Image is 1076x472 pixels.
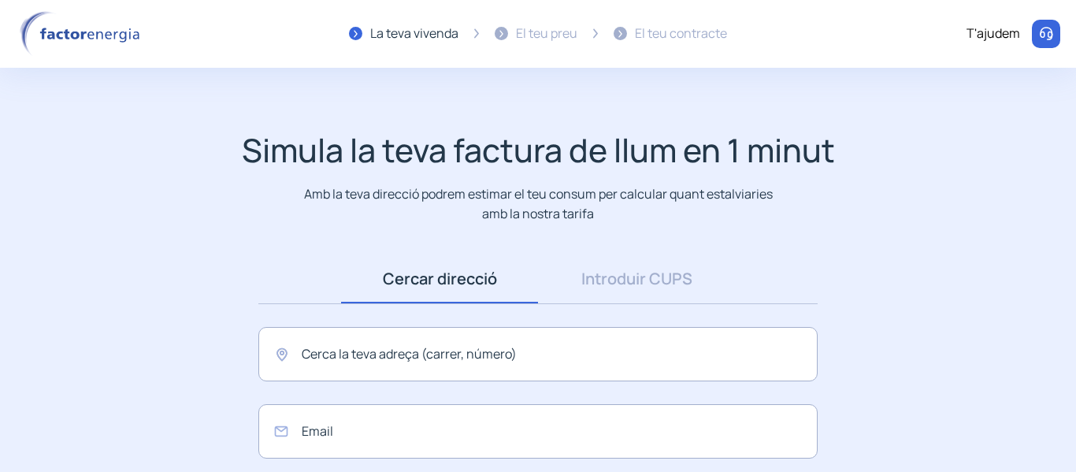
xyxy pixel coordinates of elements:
a: Cercar direcció [341,255,538,303]
p: Amb la teva direcció podrem estimar el teu consum per calcular quant estalviaries amb la nostra t... [301,184,776,223]
a: Introduir CUPS [538,255,735,303]
div: El teu preu [516,24,577,44]
img: logo factor [16,11,150,57]
img: llamar [1038,26,1054,42]
div: T'ajudem [967,24,1020,44]
div: El teu contracte [635,24,727,44]
div: La teva vivenda [370,24,458,44]
h1: Simula la teva factura de llum en 1 minut [242,131,835,169]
